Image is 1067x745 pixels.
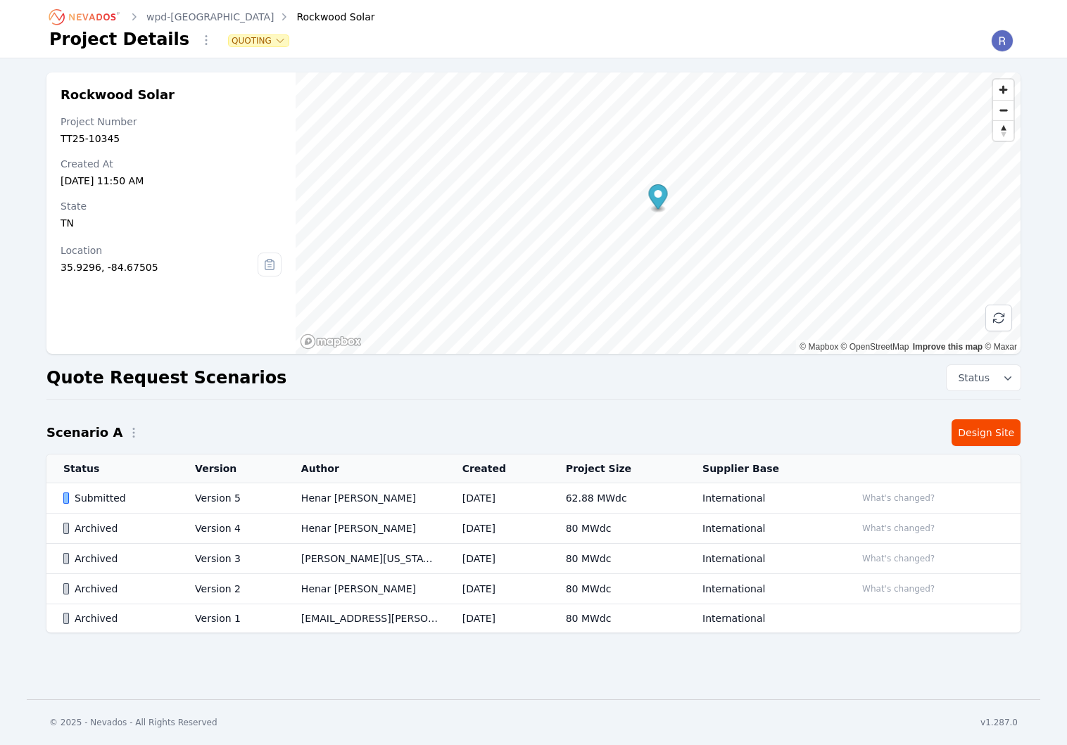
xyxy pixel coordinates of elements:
[61,87,282,103] h2: Rockwood Solar
[178,514,284,544] td: Version 4
[686,574,839,604] td: International
[46,454,178,483] th: Status
[841,342,909,352] a: OpenStreetMap
[49,28,189,51] h1: Project Details
[178,544,284,574] td: Version 3
[284,514,446,544] td: Henar [PERSON_NAME]
[46,483,1021,514] tr: SubmittedVersion 5Henar [PERSON_NAME][DATE]62.88 MWdcInternationalWhat's changed?
[549,483,686,514] td: 62.88 MWdc
[63,521,171,535] div: Archived
[952,419,1021,446] a: Design Site
[800,342,838,352] a: Mapbox
[446,604,549,633] td: [DATE]
[856,551,941,566] button: What's changed?
[178,483,284,514] td: Version 5
[284,544,446,574] td: [PERSON_NAME][US_STATE]
[856,490,941,506] button: What's changed?
[61,115,282,129] div: Project Number
[49,6,375,28] nav: Breadcrumb
[993,79,1014,100] button: Zoom in
[952,371,990,385] span: Status
[46,423,122,442] h2: Scenario A
[686,483,839,514] td: International
[61,157,282,171] div: Created At
[446,514,549,544] td: [DATE]
[686,454,839,483] th: Supplier Base
[178,604,284,633] td: Version 1
[61,132,282,146] div: TT25-10345
[686,544,839,574] td: International
[549,604,686,633] td: 80 MWdc
[46,367,286,389] h2: Quote Request Scenarios
[991,30,1014,52] img: Riley Caron
[284,604,446,633] td: [EMAIL_ADDRESS][PERSON_NAME][DOMAIN_NAME]
[549,574,686,604] td: 80 MWdc
[856,521,941,536] button: What's changed?
[549,454,686,483] th: Project Size
[549,544,686,574] td: 80 MWdc
[985,342,1017,352] a: Maxar
[61,243,258,257] div: Location
[63,611,171,625] div: Archived
[229,35,289,46] button: Quoting
[46,544,1021,574] tr: ArchivedVersion 3[PERSON_NAME][US_STATE][DATE]80 MWdcInternationalWhat's changed?
[277,10,374,24] div: Rockwood Solar
[284,574,446,604] td: Henar [PERSON_NAME]
[913,342,983,352] a: Improve this map
[947,365,1021,390] button: Status
[61,199,282,213] div: State
[648,184,667,213] div: Map marker
[146,10,274,24] a: wpd-[GEOGRAPHIC_DATA]
[686,514,839,544] td: International
[993,101,1014,120] span: Zoom out
[178,454,284,483] th: Version
[63,582,171,596] div: Archived
[980,717,1018,728] div: v1.287.0
[549,514,686,544] td: 80 MWdc
[993,100,1014,120] button: Zoom out
[63,491,171,505] div: Submitted
[284,454,446,483] th: Author
[61,174,282,188] div: [DATE] 11:50 AM
[178,574,284,604] td: Version 2
[446,544,549,574] td: [DATE]
[446,483,549,514] td: [DATE]
[296,72,1021,354] canvas: Map
[446,574,549,604] td: [DATE]
[446,454,549,483] th: Created
[46,574,1021,604] tr: ArchivedVersion 2Henar [PERSON_NAME][DATE]80 MWdcInternationalWhat's changed?
[63,552,171,566] div: Archived
[61,260,258,274] div: 35.9296, -84.67505
[686,604,839,633] td: International
[61,216,282,230] div: TN
[49,717,217,728] div: © 2025 - Nevados - All Rights Reserved
[46,514,1021,544] tr: ArchivedVersion 4Henar [PERSON_NAME][DATE]80 MWdcInternationalWhat's changed?
[300,333,362,350] a: Mapbox homepage
[284,483,446,514] td: Henar [PERSON_NAME]
[856,581,941,597] button: What's changed?
[993,121,1014,141] span: Reset bearing to north
[993,120,1014,141] button: Reset bearing to north
[46,604,1021,633] tr: ArchivedVersion 1[EMAIL_ADDRESS][PERSON_NAME][DOMAIN_NAME][DATE]80 MWdcInternational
